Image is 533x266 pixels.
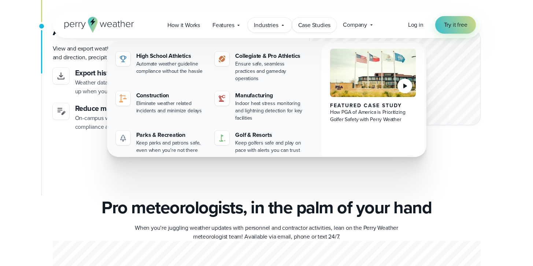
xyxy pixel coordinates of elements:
[235,139,305,154] div: Keep golfers safe and play on pace with alerts you can trust
[254,21,278,30] span: Industries
[435,16,476,34] a: Try it free
[119,55,127,63] img: highschool-icon.svg
[444,20,467,29] span: Try it free
[235,60,305,82] div: Ensure safe, seamless practices and gameday operations
[113,88,209,117] a: construction perry weather Construction Eliminate weather related incidents and minimize delays
[119,134,127,142] img: parks-icon-grey.svg
[167,21,200,30] span: How it Works
[113,49,209,78] a: High School Athletics Automate weather guideline compliance without the hassle
[235,52,305,60] div: Collegiate & Pro Athletics
[136,139,206,154] div: Keep parks and patrons safe, even when you're not there
[212,21,234,30] span: Features
[408,20,423,29] a: Log in
[212,128,308,157] a: Golf & Resorts Keep golfers safe and play on pace with alerts you can trust
[235,131,305,139] div: Golf & Resorts
[321,43,425,163] a: PGA of America Featured Case Study How PGA of America is Prioritizing Golfer Safety with Perry We...
[75,114,261,131] p: On-campus weather stations automate monitoring and recording, ensuring compliance and athlete saf...
[292,18,337,33] a: Case Studies
[113,128,209,157] a: Parks & Recreation Keep parks and patrons safe, even when you're not there
[136,60,206,75] div: Automate weather guideline compliance without the hassle
[218,94,226,103] img: mining-icon@2x.svg
[235,91,305,100] div: Manufacturing
[136,131,206,139] div: Parks & Recreation
[53,24,261,38] h3: Access historical weather reports
[136,100,206,115] div: Eliminate weather related incidents and minimize delays
[298,21,331,30] span: Case Studies
[136,91,206,100] div: Construction
[75,103,261,114] h3: Reduce manual recordkeeping
[75,78,261,96] p: Weather data for your campuses lives in the dashboard, ready to back you up when you need it.
[343,20,367,29] span: Company
[119,94,127,103] img: construction perry weather
[53,44,261,62] p: View and export weather data from your campuses, including WBGT, wind speed and direction, precip...
[75,68,261,78] h3: Export historical weather data
[235,100,305,122] div: Indoor heat stress monitoring and lightning detection for key facilities
[212,88,308,125] a: Manufacturing Indoor heat stress monitoring and lightning detection for key facilities
[136,52,206,60] div: High School Athletics
[212,49,308,85] a: Collegiate & Pro Athletics Ensure safe, seamless practices and gameday operations
[330,49,416,97] img: PGA of America
[330,109,416,123] div: How PGA of America is Prioritizing Golfer Safety with Perry Weather
[330,103,416,109] div: Featured Case Study
[218,134,226,142] img: golf-iconV2.svg
[218,55,226,63] img: proathletics-icon@2x-1.svg
[161,18,206,33] a: How it Works
[101,197,432,218] h2: Pro meteorologists, in the palm of your hand
[120,224,413,241] p: When you’re juggling weather updates with personnel and contractor activities, lean on the Perry ...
